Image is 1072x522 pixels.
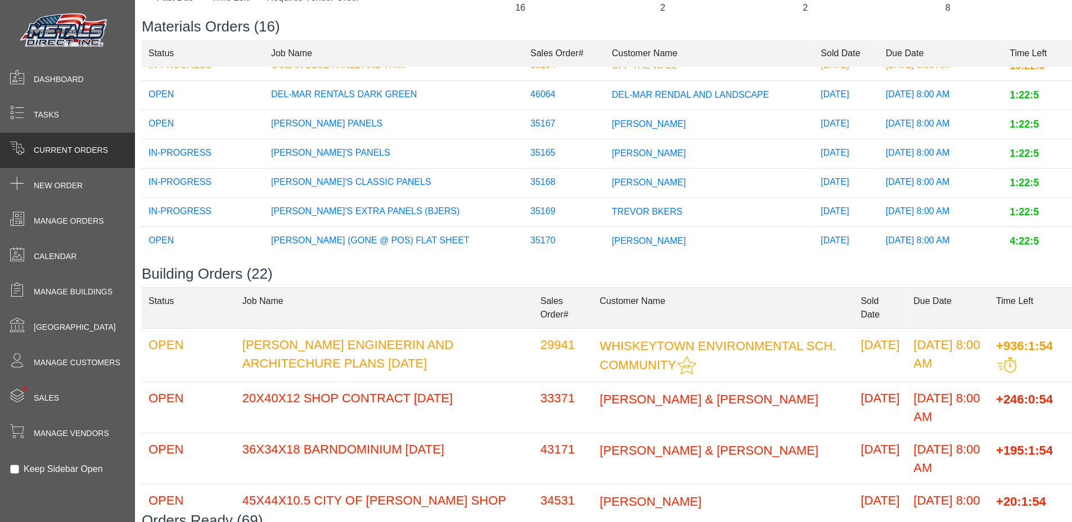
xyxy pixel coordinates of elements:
td: 35167 [524,110,605,139]
td: Customer Name [593,287,854,328]
td: Sold Date [814,40,879,67]
td: Job Name [236,287,534,328]
img: This order should be prioritized [997,357,1016,373]
div: 2 [600,1,726,15]
span: +246:0:54 [996,392,1053,406]
span: Calendar [34,251,76,262]
span: [PERSON_NAME] [600,494,701,508]
div: 8 [885,1,1010,15]
td: [DATE] 8:00 AM [879,227,1003,256]
span: Manage Orders [34,215,103,227]
span: [PERSON_NAME] [612,236,686,246]
span: Sales [34,392,59,404]
td: [DATE] 8:00 AM [907,382,989,433]
td: OPEN [142,110,264,139]
td: [DATE] [854,433,907,484]
div: 2 [742,1,868,15]
td: OPEN [142,382,236,433]
span: WHISKEYTOWN ENVIRONMENTAL SCH. COMMUNITY [600,338,836,372]
span: 1:22:5 [1010,119,1039,130]
td: 35168 [524,169,605,198]
span: [PERSON_NAME] & [PERSON_NAME] [600,443,818,457]
td: Customer Name [605,40,814,67]
td: [DATE] [814,81,879,110]
td: 20X40X12 SHOP CONTRACT [DATE] [236,382,534,433]
td: OPEN [142,433,236,484]
td: [DATE] 8:00 AM [879,110,1003,139]
span: Tasks [34,109,59,121]
span: Current Orders [34,144,108,156]
td: [DATE] [854,382,907,433]
td: [DATE] [814,227,879,256]
td: OPEN [142,81,264,110]
span: [PERSON_NAME] & [PERSON_NAME] [600,392,818,406]
span: 1:22:5 [1010,206,1039,217]
span: DEL-MAR RENDAL AND LANDSCAPE [612,90,769,99]
td: IN-PROGRESS [142,139,264,169]
td: Status [142,40,264,67]
td: 29941 [534,328,593,382]
td: 43171 [534,433,593,484]
span: +20:1:54 [996,494,1046,508]
td: [PERSON_NAME] ENGINEERIN AND ARCHITECHURE PLANS [DATE] [236,328,534,382]
span: Manage Vendors [34,428,109,439]
span: Dashboard [34,74,84,85]
td: 35169 [524,198,605,227]
td: IN-PROGRESS [142,169,264,198]
td: 33371 [534,382,593,433]
span: 1:22:5 [1010,177,1039,188]
td: Time Left [1003,40,1072,67]
td: [DATE] 8:00 AM [907,433,989,484]
td: [PERSON_NAME]'S PANELS [264,139,524,169]
td: Due Date [907,287,989,328]
td: Time Left [989,287,1072,328]
td: [DATE] [854,328,907,382]
td: 35170 [524,227,605,256]
span: [PERSON_NAME] [612,119,686,129]
img: Metals Direct Inc Logo [17,10,112,52]
td: Job Name [264,40,524,67]
h3: Materials Orders (16) [142,18,1072,35]
span: 1:22:5 [1010,148,1039,159]
td: Sold Date [854,287,907,328]
td: OPEN [142,227,264,256]
td: [DATE] [814,139,879,169]
span: Manage Customers [34,357,120,369]
span: [PERSON_NAME] [612,178,686,187]
h3: Building Orders (22) [142,265,1072,283]
td: [DATE] 8:00 AM [879,139,1003,169]
td: Status [142,287,236,328]
td: 46064 [524,81,605,110]
span: 4:22:5 [1010,235,1039,247]
td: Sales Order# [524,40,605,67]
td: [PERSON_NAME]'S EXTRA PANELS (BJERS) [264,198,524,227]
div: 16 [457,1,583,15]
span: • [11,370,39,407]
td: IN-PROGRESS [142,198,264,227]
td: [DATE] [814,169,879,198]
td: [DATE] 8:00 AM [879,169,1003,198]
td: [PERSON_NAME] PANELS [264,110,524,139]
span: TREVOR BKERS [612,207,682,216]
td: DEL-MAR RENTALS DARK GREEN [264,81,524,110]
td: Due Date [879,40,1003,67]
span: [GEOGRAPHIC_DATA] [34,321,116,333]
td: [DATE] 8:00 AM [907,328,989,382]
td: [PERSON_NAME]'S CLASSIC PANELS [264,169,524,198]
td: 36X34X18 BARNDOMINIUM [DATE] [236,433,534,484]
td: OPEN [142,328,236,382]
td: [DATE] [814,110,879,139]
span: [PERSON_NAME] [612,148,686,158]
td: 35165 [524,139,605,169]
span: Manage Buildings [34,286,112,298]
label: Keep Sidebar Open [24,462,103,476]
td: [DATE] 8:00 AM [879,81,1003,110]
td: [PERSON_NAME] (GONE @ POS) FLAT SHEET [264,227,524,256]
span: New Order [34,180,83,192]
img: This customer should be prioritized [677,356,696,375]
span: 1:22:5 [1010,89,1039,101]
span: +195:1:54 [996,443,1053,457]
td: Sales Order# [534,287,593,328]
span: +936:1:54 [996,338,1053,352]
td: [DATE] 8:00 AM [879,198,1003,227]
